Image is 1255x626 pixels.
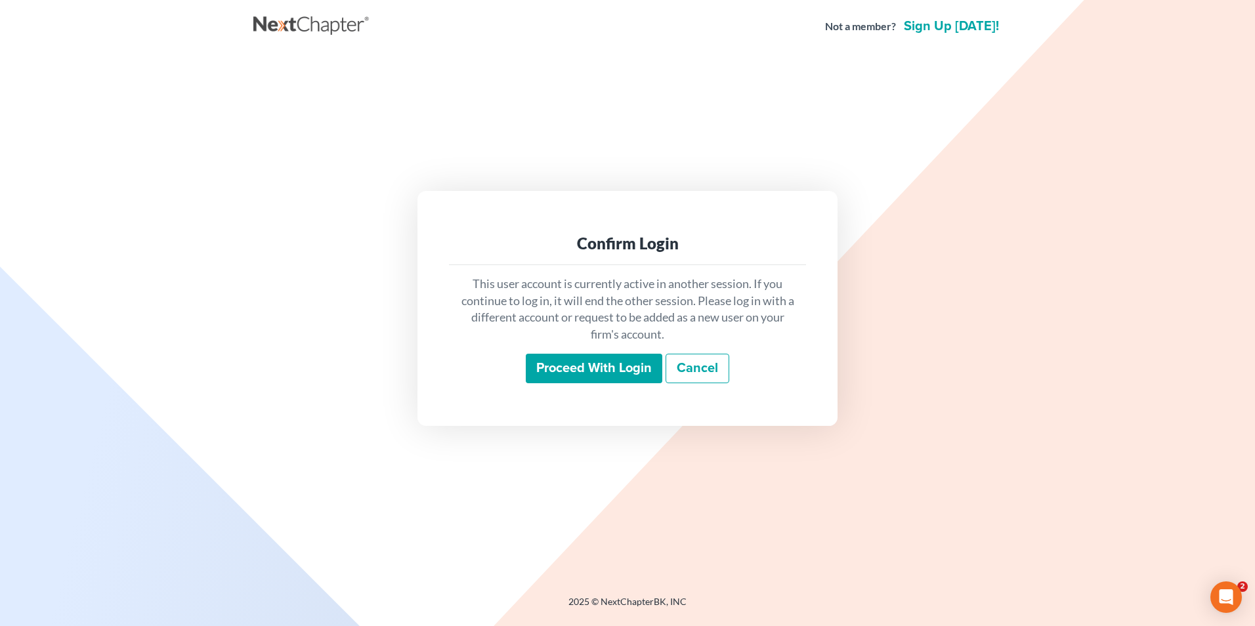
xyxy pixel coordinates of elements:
div: 2025 © NextChapterBK, INC [253,595,1002,619]
a: Sign up [DATE]! [901,20,1002,33]
a: Cancel [666,354,729,384]
strong: Not a member? [825,19,896,34]
input: Proceed with login [526,354,662,384]
div: Open Intercom Messenger [1210,581,1242,613]
div: Confirm Login [459,233,796,254]
p: This user account is currently active in another session. If you continue to log in, it will end ... [459,276,796,343]
span: 2 [1237,581,1248,592]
